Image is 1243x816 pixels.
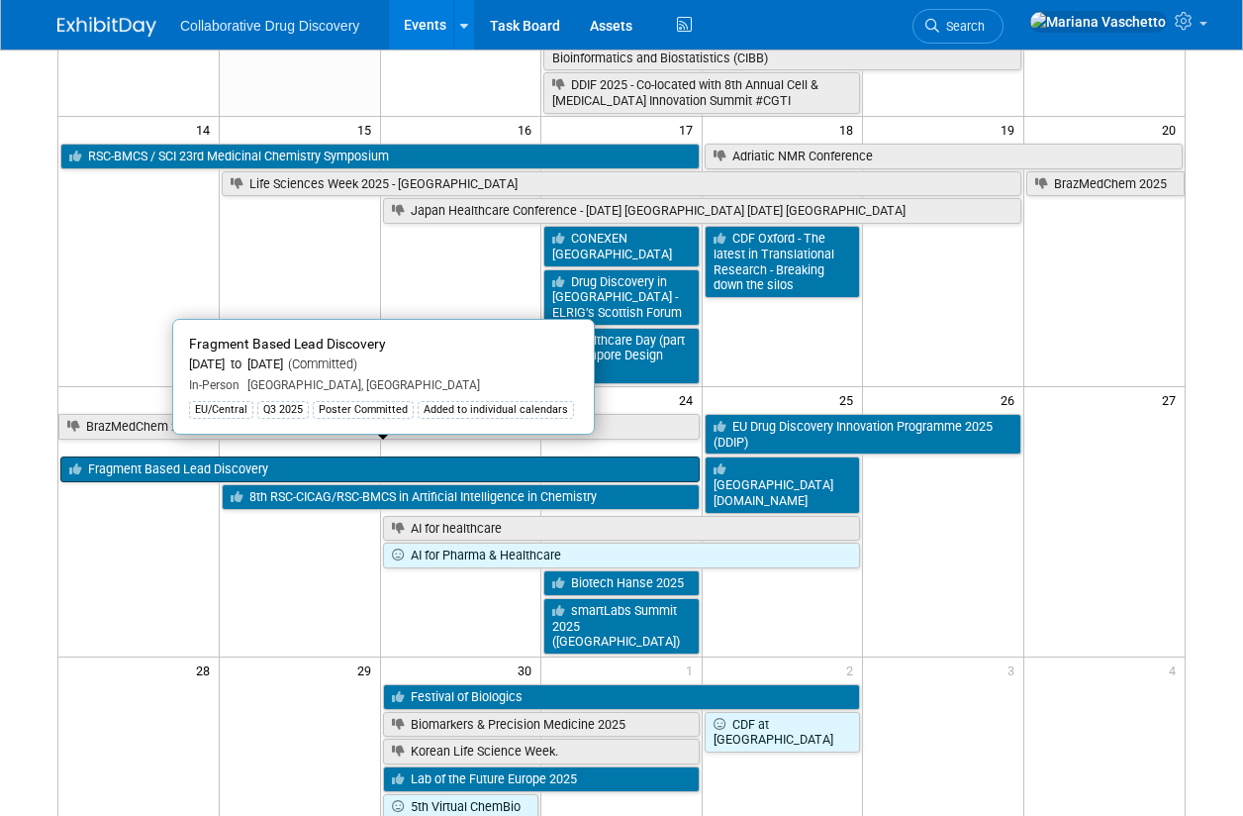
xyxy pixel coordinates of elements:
a: BrazMedChem 2025 [58,414,700,440]
span: 25 [837,387,862,412]
a: Biotech Hanse 2025 [543,570,700,596]
a: Search [912,9,1004,44]
span: 14 [194,117,219,142]
a: Drug Discovery in [GEOGRAPHIC_DATA] - ELRIG’s Scottish Forum [543,269,700,326]
a: Lab of the Future Europe 2025 [383,766,700,792]
span: 27 [1160,387,1185,412]
span: 4 [1167,658,1185,682]
span: 29 [355,658,380,682]
span: 18 [837,117,862,142]
a: AI for Pharma & Healthcare [383,543,861,568]
span: In-Person [189,378,239,392]
div: Q3 2025 [257,401,309,419]
a: [GEOGRAPHIC_DATA][DOMAIN_NAME] [705,457,861,513]
a: Korean Life Science Week. [383,739,700,765]
span: 19 [999,117,1023,142]
a: Life Sciences Week 2025 - [GEOGRAPHIC_DATA] [222,171,1021,197]
a: AI for healthcare [383,516,861,542]
a: Festival of Biologics [383,684,861,710]
span: [GEOGRAPHIC_DATA], [GEOGRAPHIC_DATA] [239,378,480,392]
span: Fragment Based Lead Discovery [189,336,386,352]
a: BrazMedChem 2025 [1026,171,1185,197]
div: Poster Committed [313,401,414,419]
span: 16 [516,117,540,142]
img: ExhibitDay [57,17,156,37]
a: Fragment Based Lead Discovery [60,457,700,482]
span: 30 [516,658,540,682]
span: Search [939,19,985,34]
a: smartLabs Summit 2025 ([GEOGRAPHIC_DATA]) [543,598,700,655]
a: CONEXEN [GEOGRAPHIC_DATA] [543,226,700,266]
span: 1 [684,658,702,682]
a: RSC-BMCS / SCI 23rd Medicinal Chemistry Symposium [60,144,700,169]
span: 26 [999,387,1023,412]
a: Japan Healthcare Conference - [DATE] [GEOGRAPHIC_DATA] [DATE] [GEOGRAPHIC_DATA] [383,198,1021,224]
img: Mariana Vaschetto [1029,11,1167,33]
a: CDF at [GEOGRAPHIC_DATA] [705,712,861,753]
a: 8th RSC-CICAG/RSC-BMCS in Artificial Intelligence in Chemistry [222,484,700,510]
div: Added to individual calendars [418,401,574,419]
a: Healthcare Day (part of Singapore Design Week) [543,328,700,384]
div: EU/Central [189,401,253,419]
div: [DATE] to [DATE] [189,357,578,373]
a: Biomarkers & Precision Medicine 2025 [383,712,700,738]
span: Collaborative Drug Discovery [180,18,359,34]
span: (Committed) [283,357,357,371]
a: EU Drug Discovery Innovation Programme 2025 (DDIP) [705,414,1021,455]
span: 2 [844,658,862,682]
span: 3 [1005,658,1023,682]
span: 15 [355,117,380,142]
span: 17 [677,117,702,142]
span: 20 [1160,117,1185,142]
a: CDF Oxford - The latest in Translational Research - Breaking down the silos [705,226,861,298]
span: 28 [194,658,219,682]
a: Adriatic NMR Conference [705,144,1183,169]
a: DDIF 2025 - Co-located with 8th Annual Cell & [MEDICAL_DATA] Innovation Summit #CGTI [543,72,860,113]
span: 24 [677,387,702,412]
